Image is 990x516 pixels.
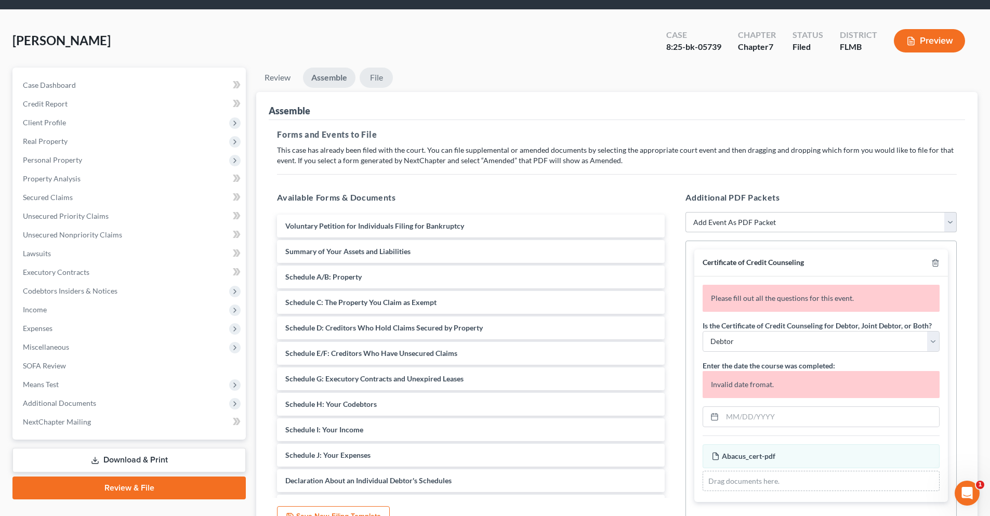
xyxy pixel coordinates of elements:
span: Lawsuits [23,249,51,258]
span: Schedule H: Your Codebtors [285,400,377,408]
span: Unsecured Priority Claims [23,211,109,220]
span: [PERSON_NAME] [12,33,111,48]
span: Credit Report [23,99,68,108]
a: Unsecured Nonpriority Claims [15,226,246,244]
a: Case Dashboard [15,76,246,95]
span: Declaration About an Individual Debtor's Schedules [285,476,452,485]
span: Please fill out all the questions for this event. [711,294,854,302]
a: Download & Print [12,448,246,472]
span: Certificate of Credit Counseling [703,258,804,267]
span: Executory Contracts [23,268,89,276]
a: File [360,68,393,88]
a: Executory Contracts [15,263,246,282]
a: SOFA Review [15,356,246,375]
a: Credit Report [15,95,246,113]
a: Unsecured Priority Claims [15,207,246,226]
div: Drag documents here. [703,471,940,492]
span: Client Profile [23,118,66,127]
a: Review [256,68,299,88]
div: Assemble [269,104,310,117]
div: Case [666,29,721,41]
h5: Available Forms & Documents [277,191,665,204]
h5: Additional PDF Packets [685,191,957,204]
input: MM/DD/YYYY [722,407,939,427]
span: SOFA Review [23,361,66,370]
button: Preview [894,29,965,52]
div: Chapter [738,29,776,41]
span: NextChapter Mailing [23,417,91,426]
span: Case Dashboard [23,81,76,89]
span: Abacus_cert-pdf [722,452,775,460]
span: Expenses [23,324,52,333]
div: Filed [793,41,823,53]
label: Is the Certificate of Credit Counseling for Debtor, Joint Debtor, or Both? [703,320,932,331]
span: 7 [769,42,773,51]
p: Invalid date fromat. [703,371,940,398]
span: Schedule C: The Property You Claim as Exempt [285,298,437,307]
span: Schedule I: Your Income [285,425,363,434]
span: Schedule J: Your Expenses [285,451,371,459]
span: Additional Documents [23,399,96,407]
span: Secured Claims [23,193,73,202]
span: Income [23,305,47,314]
h5: Forms and Events to File [277,128,957,141]
a: Assemble [303,68,355,88]
div: 8:25-bk-05739 [666,41,721,53]
a: NextChapter Mailing [15,413,246,431]
div: Status [793,29,823,41]
span: Voluntary Petition for Individuals Filing for Bankruptcy [285,221,464,230]
span: Schedule D: Creditors Who Hold Claims Secured by Property [285,323,483,332]
span: Schedule E/F: Creditors Who Have Unsecured Claims [285,349,457,358]
span: 1 [976,481,984,489]
span: Summary of Your Assets and Liabilities [285,247,411,256]
div: Chapter [738,41,776,53]
div: District [840,29,877,41]
span: Miscellaneous [23,342,69,351]
span: Schedule A/B: Property [285,272,362,281]
p: This case has already been filed with the court. You can file supplemental or amended documents b... [277,145,957,166]
a: Secured Claims [15,188,246,207]
iframe: Intercom live chat [955,481,980,506]
label: Enter the date the course was completed: [703,360,835,371]
span: Codebtors Insiders & Notices [23,286,117,295]
a: Lawsuits [15,244,246,263]
a: Property Analysis [15,169,246,188]
span: Unsecured Nonpriority Claims [23,230,122,239]
span: Schedule G: Executory Contracts and Unexpired Leases [285,374,464,383]
span: Property Analysis [23,174,81,183]
a: Review & File [12,477,246,499]
span: Personal Property [23,155,82,164]
span: Real Property [23,137,68,145]
div: FLMB [840,41,877,53]
span: Means Test [23,380,59,389]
